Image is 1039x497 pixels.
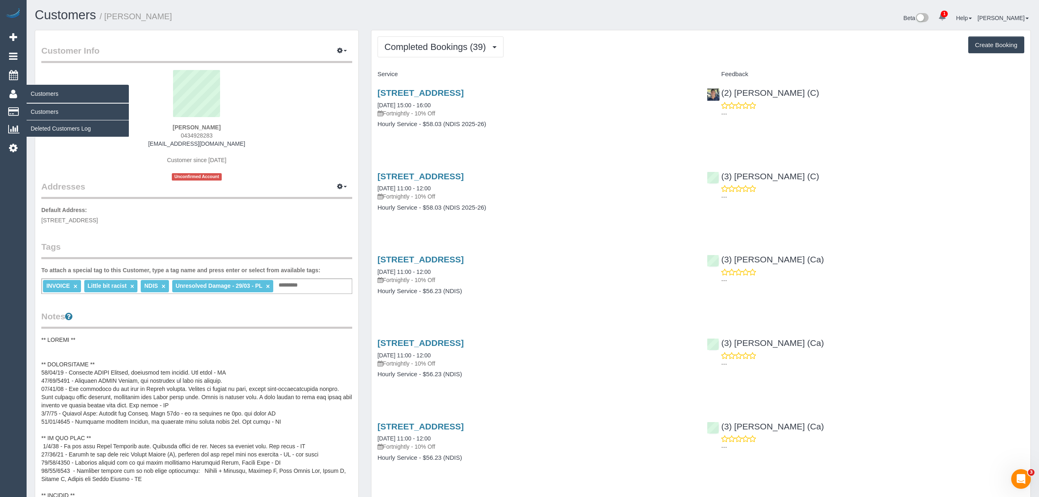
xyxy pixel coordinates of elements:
iframe: Intercom live chat [1011,469,1031,489]
a: [PERSON_NAME] [978,15,1029,21]
label: Default Address: [41,206,87,214]
a: (3) [PERSON_NAME] (Ca) [707,338,824,348]
span: Unresolved Damage - 29/03 - PL [175,282,262,289]
button: Create Booking [968,36,1024,54]
img: Automaid Logo [5,8,21,20]
strong: [PERSON_NAME] [173,124,220,131]
span: 1 [941,11,948,17]
a: [STREET_ADDRESS] [378,338,464,348]
a: [DATE] 11:00 - 12:00 [378,435,431,442]
a: Customers [27,104,129,120]
span: INVOICE [46,282,70,289]
span: Unconfirmed Account [172,173,222,180]
h4: Hourly Service - $56.23 (NDIS) [378,371,695,378]
a: × [162,283,165,290]
a: [EMAIL_ADDRESS][DOMAIN_NAME] [148,140,245,147]
a: (2) [PERSON_NAME] (C) [707,88,819,97]
a: Deleted Customers Log [27,120,129,137]
p: --- [721,193,1024,201]
p: Fortnightly - 10% Off [378,109,695,117]
a: Beta [904,15,929,21]
span: 3 [1028,469,1035,476]
a: (3) [PERSON_NAME] (C) [707,172,819,181]
p: Fortnightly - 10% Off [378,443,695,451]
a: (3) [PERSON_NAME] (Ca) [707,255,824,264]
a: 1 [934,8,950,26]
legend: Tags [41,241,352,259]
p: --- [721,276,1024,285]
h4: Feedback [707,71,1024,78]
small: / [PERSON_NAME] [100,12,172,21]
img: New interface [915,13,929,24]
span: 0434928283 [181,132,213,139]
span: Completed Bookings (39) [385,42,490,52]
span: [STREET_ADDRESS] [41,217,98,224]
p: Fortnightly - 10% Off [378,192,695,201]
p: Fortnightly - 10% Off [378,359,695,368]
p: Fortnightly - 10% Off [378,276,695,284]
legend: Notes [41,310,352,329]
button: Completed Bookings (39) [378,36,504,57]
a: [STREET_ADDRESS] [378,255,464,264]
a: [DATE] 15:00 - 16:00 [378,102,431,108]
p: --- [721,360,1024,368]
a: × [266,283,270,290]
a: (3) [PERSON_NAME] (Ca) [707,422,824,431]
a: [DATE] 11:00 - 12:00 [378,352,431,359]
span: Little bit racist [88,282,127,289]
a: [STREET_ADDRESS] [378,88,464,97]
p: --- [721,110,1024,118]
p: --- [721,443,1024,451]
span: Customer since [DATE] [167,157,226,163]
legend: Customer Info [41,45,352,63]
h4: Hourly Service - $56.23 (NDIS) [378,288,695,295]
a: [DATE] 11:00 - 12:00 [378,269,431,275]
a: × [130,283,134,290]
a: [STREET_ADDRESS] [378,422,464,431]
h4: Hourly Service - $58.03 (NDIS 2025-26) [378,204,695,211]
img: (2) Eray Mertturk (C) [707,88,720,101]
h4: Service [378,71,695,78]
h4: Hourly Service - $56.23 (NDIS) [378,454,695,461]
label: To attach a special tag to this Customer, type a tag name and press enter or select from availabl... [41,266,320,274]
a: [DATE] 11:00 - 12:00 [378,185,431,192]
span: NDIS [144,282,158,289]
ul: Customers [27,103,129,137]
a: × [74,283,77,290]
h4: Hourly Service - $58.03 (NDIS 2025-26) [378,121,695,128]
a: Customers [35,8,96,22]
span: Customers [27,84,129,103]
a: [STREET_ADDRESS] [378,172,464,181]
a: Help [956,15,972,21]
